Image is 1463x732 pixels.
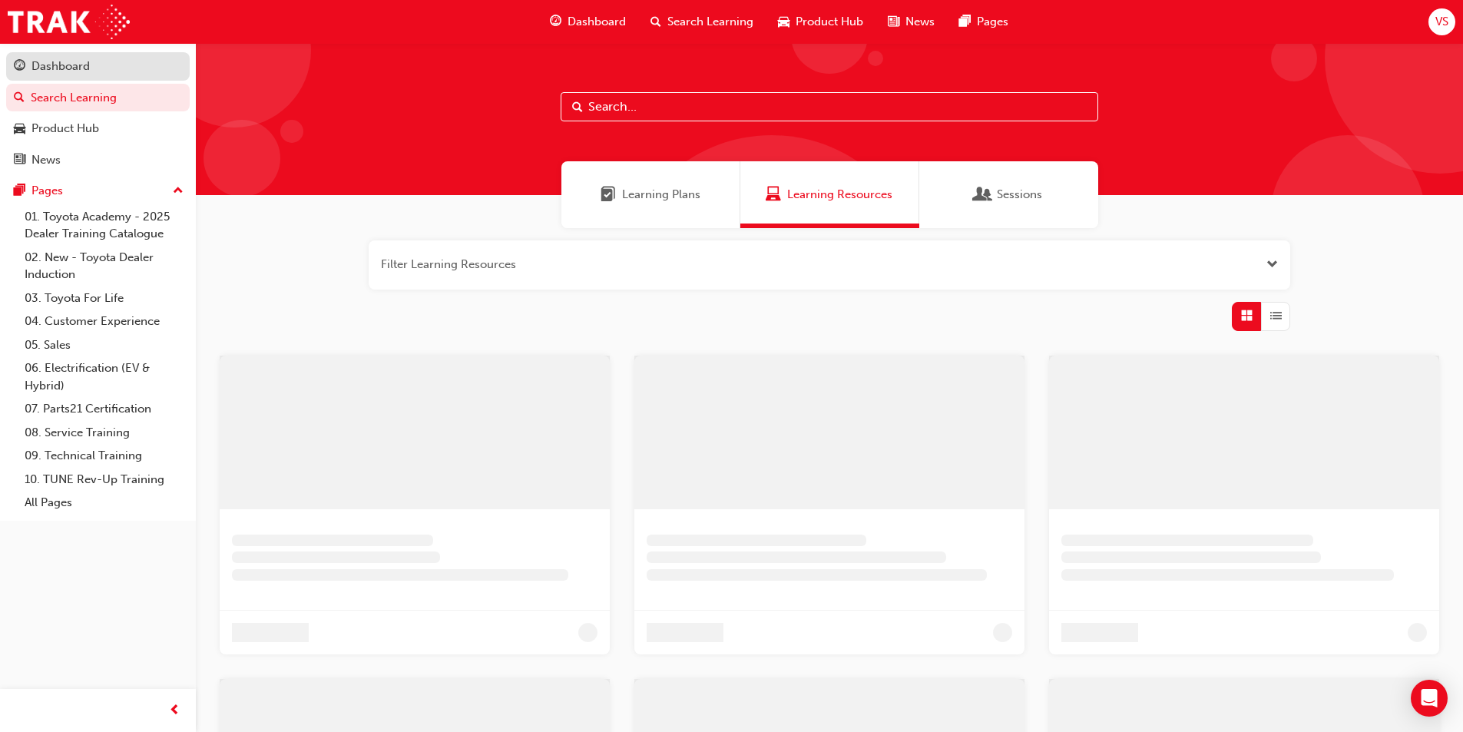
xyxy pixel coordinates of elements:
[14,60,25,74] span: guage-icon
[18,310,190,333] a: 04. Customer Experience
[18,246,190,287] a: 02. New - Toyota Dealer Induction
[667,13,753,31] span: Search Learning
[561,92,1098,121] input: Search...
[1266,256,1278,273] button: Open the filter
[572,98,583,116] span: Search
[538,6,638,38] a: guage-iconDashboard
[18,444,190,468] a: 09. Technical Training
[18,468,190,492] a: 10. TUNE Rev-Up Training
[18,491,190,515] a: All Pages
[975,186,991,204] span: Sessions
[31,151,61,169] div: News
[6,114,190,143] a: Product Hub
[31,182,63,200] div: Pages
[18,397,190,421] a: 07. Parts21 Certification
[169,701,180,720] span: prev-icon
[550,12,561,31] span: guage-icon
[622,186,700,204] span: Learning Plans
[740,161,919,228] a: Learning ResourcesLearning Resources
[31,58,90,75] div: Dashboard
[18,205,190,246] a: 01. Toyota Academy - 2025 Dealer Training Catalogue
[959,12,971,31] span: pages-icon
[787,186,892,204] span: Learning Resources
[6,52,190,81] a: Dashboard
[1241,307,1253,325] span: Grid
[31,120,99,137] div: Product Hub
[1435,13,1448,31] span: VS
[14,91,25,105] span: search-icon
[18,421,190,445] a: 08. Service Training
[650,12,661,31] span: search-icon
[1411,680,1448,717] div: Open Intercom Messenger
[6,177,190,205] button: Pages
[601,186,616,204] span: Learning Plans
[919,161,1098,228] a: SessionsSessions
[18,356,190,397] a: 06. Electrification (EV & Hybrid)
[796,13,863,31] span: Product Hub
[888,12,899,31] span: news-icon
[1270,307,1282,325] span: List
[14,184,25,198] span: pages-icon
[561,161,740,228] a: Learning PlansLearning Plans
[6,49,190,177] button: DashboardSearch LearningProduct HubNews
[778,12,789,31] span: car-icon
[14,154,25,167] span: news-icon
[905,13,935,31] span: News
[638,6,766,38] a: search-iconSearch Learning
[977,13,1008,31] span: Pages
[6,146,190,174] a: News
[18,287,190,310] a: 03. Toyota For Life
[766,6,875,38] a: car-iconProduct Hub
[1428,8,1455,35] button: VS
[997,186,1042,204] span: Sessions
[875,6,947,38] a: news-iconNews
[947,6,1021,38] a: pages-iconPages
[568,13,626,31] span: Dashboard
[6,84,190,112] a: Search Learning
[18,333,190,357] a: 05. Sales
[173,181,184,201] span: up-icon
[14,122,25,136] span: car-icon
[8,5,130,39] img: Trak
[766,186,781,204] span: Learning Resources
